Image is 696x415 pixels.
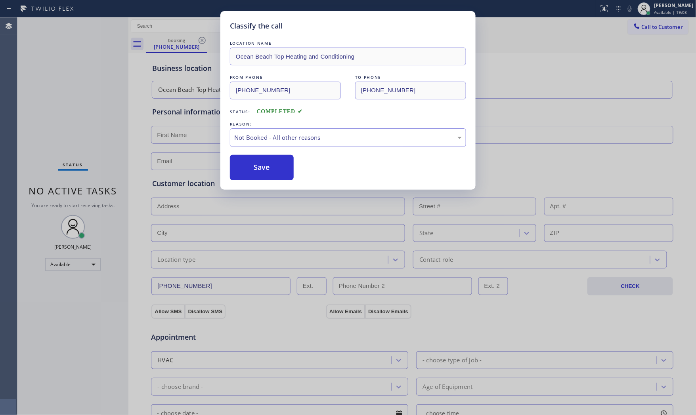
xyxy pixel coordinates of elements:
[234,133,462,142] div: Not Booked - All other reasons
[257,109,303,114] span: COMPLETED
[230,82,341,99] input: From phone
[230,73,341,82] div: FROM PHONE
[230,155,294,180] button: Save
[230,21,283,31] h5: Classify the call
[230,39,466,48] div: LOCATION NAME
[355,73,466,82] div: TO PHONE
[355,82,466,99] input: To phone
[230,109,250,114] span: Status:
[230,120,466,128] div: REASON:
